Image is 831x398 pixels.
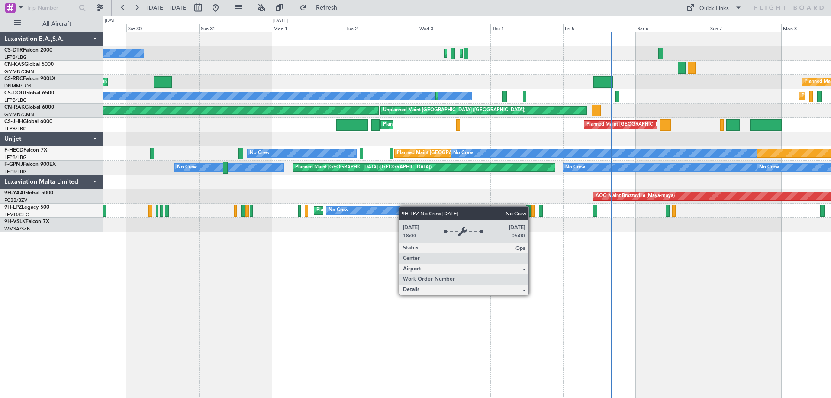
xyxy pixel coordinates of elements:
[4,105,25,110] span: CN-RAK
[23,21,91,27] span: All Aircraft
[345,24,417,32] div: Tue 2
[453,147,473,160] div: No Crew
[4,62,54,67] a: CN-KASGlobal 5000
[4,126,27,132] a: LFPB/LBG
[4,226,30,232] a: WMSA/SZB
[4,205,49,210] a: 9H-LPZLegacy 500
[4,76,23,81] span: CS-RRC
[10,17,94,31] button: All Aircraft
[4,91,25,96] span: CS-DOU
[105,17,119,25] div: [DATE]
[329,204,348,217] div: No Crew
[4,119,52,124] a: CS-JHHGlobal 6000
[4,83,31,89] a: DNMM/LOS
[309,5,345,11] span: Refresh
[563,24,636,32] div: Fri 5
[4,154,27,161] a: LFPB/LBG
[418,24,490,32] div: Wed 3
[4,162,56,167] a: F-GPNJFalcon 900EX
[126,24,199,32] div: Sat 30
[438,90,574,103] div: Planned Maint [GEOGRAPHIC_DATA] ([GEOGRAPHIC_DATA])
[4,111,34,118] a: GMMN/CMN
[709,24,781,32] div: Sun 7
[462,47,565,60] div: Planned Maint [GEOGRAPHIC_DATA] (Ataturk)
[4,91,54,96] a: CS-DOUGlobal 6500
[4,105,54,110] a: CN-RAKGlobal 6000
[4,68,34,75] a: GMMN/CMN
[4,205,22,210] span: 9H-LPZ
[397,147,533,160] div: Planned Maint [GEOGRAPHIC_DATA] ([GEOGRAPHIC_DATA])
[383,118,519,131] div: Planned Maint [GEOGRAPHIC_DATA] ([GEOGRAPHIC_DATA])
[4,219,49,224] a: 9H-VSLKFalcon 7X
[4,197,27,204] a: FCBB/BZV
[4,48,52,53] a: CS-DTRFalcon 2000
[586,118,723,131] div: Planned Maint [GEOGRAPHIC_DATA] ([GEOGRAPHIC_DATA])
[4,54,27,61] a: LFPB/LBG
[636,24,709,32] div: Sat 6
[4,97,27,104] a: LFPB/LBG
[596,190,675,203] div: AOG Maint Brazzaville (Maya-maya)
[490,24,563,32] div: Thu 4
[272,24,345,32] div: Mon 1
[4,148,23,153] span: F-HECD
[316,204,413,217] div: Planned Maint Nice ([GEOGRAPHIC_DATA])
[4,211,29,218] a: LFMD/CEQ
[26,1,76,14] input: Trip Number
[4,168,27,175] a: LFPB/LBG
[4,219,26,224] span: 9H-VSLK
[759,161,779,174] div: No Crew
[565,161,585,174] div: No Crew
[4,148,47,153] a: F-HECDFalcon 7X
[383,104,525,117] div: Unplanned Maint [GEOGRAPHIC_DATA] ([GEOGRAPHIC_DATA])
[199,24,272,32] div: Sun 31
[4,119,23,124] span: CS-JHH
[4,162,23,167] span: F-GPNJ
[177,161,197,174] div: No Crew
[699,4,729,13] div: Quick Links
[295,161,432,174] div: Planned Maint [GEOGRAPHIC_DATA] ([GEOGRAPHIC_DATA])
[4,76,55,81] a: CS-RRCFalcon 900LX
[250,147,270,160] div: No Crew
[296,1,348,15] button: Refresh
[4,48,23,53] span: CS-DTR
[147,4,188,12] span: [DATE] - [DATE]
[4,191,24,196] span: 9H-YAA
[4,62,24,67] span: CN-KAS
[682,1,746,15] button: Quick Links
[4,191,53,196] a: 9H-YAAGlobal 5000
[273,17,288,25] div: [DATE]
